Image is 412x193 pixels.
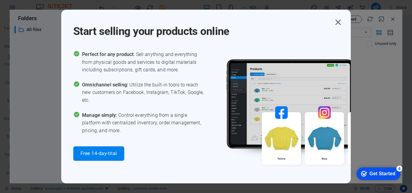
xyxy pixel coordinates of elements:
div: 4 [45,1,51,7]
div: Get Started 4 items remaining, 20% complete [5,3,49,16]
span: Free 14-day-trial [81,151,117,156]
span: Manage simply: [82,112,118,118]
span: Sell anything and everything from physical goods and services to digital materials including subs... [82,51,206,74]
span: Control everything from a single platform with centralized inventory, order management, pricing, ... [82,111,206,135]
span: Perfect for any product: [82,51,136,57]
div: Get Started [18,7,44,12]
span: Utilize the built-in tools to reach new customers on Facebook, Instagram, TikTok, Google, etc. [82,81,206,104]
span: Omnichannel selling: [82,82,129,88]
button: Free 14-day-trial [73,146,124,161]
h1: Start selling your products online [73,17,333,39]
img: promo_image.png [217,51,398,182]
